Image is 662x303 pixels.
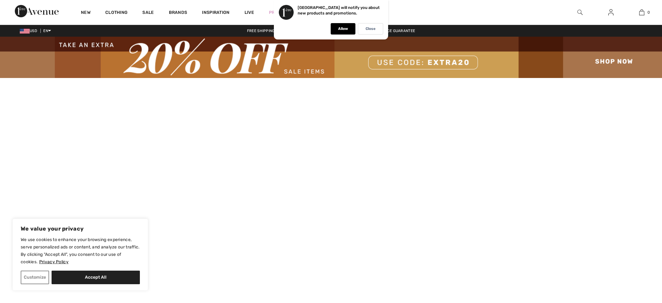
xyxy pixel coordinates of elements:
[43,29,51,33] span: EN
[360,29,420,33] a: Lowest Price Guarantee
[647,10,650,15] span: 0
[608,9,614,16] img: My Info
[269,9,281,16] a: Prom
[242,29,321,33] a: Free shipping on orders over $99
[142,10,154,16] a: Sale
[21,271,49,284] button: Customize
[626,9,657,16] a: 0
[15,5,59,17] img: 1ère Avenue
[169,10,187,16] a: Brands
[245,9,254,16] a: Live
[639,9,644,16] img: My Bag
[52,271,140,284] button: Accept All
[366,27,375,31] p: Close
[20,29,30,34] img: US Dollar
[338,27,348,31] p: Allow
[577,9,583,16] img: search the website
[105,10,128,16] a: Clothing
[21,236,140,266] p: We use cookies to enhance your browsing experience, serve personalized ads or content, and analyz...
[21,225,140,232] p: We value your privacy
[20,29,40,33] span: USD
[12,219,148,291] div: We value your privacy
[603,9,618,16] a: Sign In
[81,10,90,16] a: New
[298,5,380,15] p: [GEOGRAPHIC_DATA] will notify you about new products and promotions.
[202,10,229,16] span: Inspiration
[39,259,69,265] a: Privacy Policy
